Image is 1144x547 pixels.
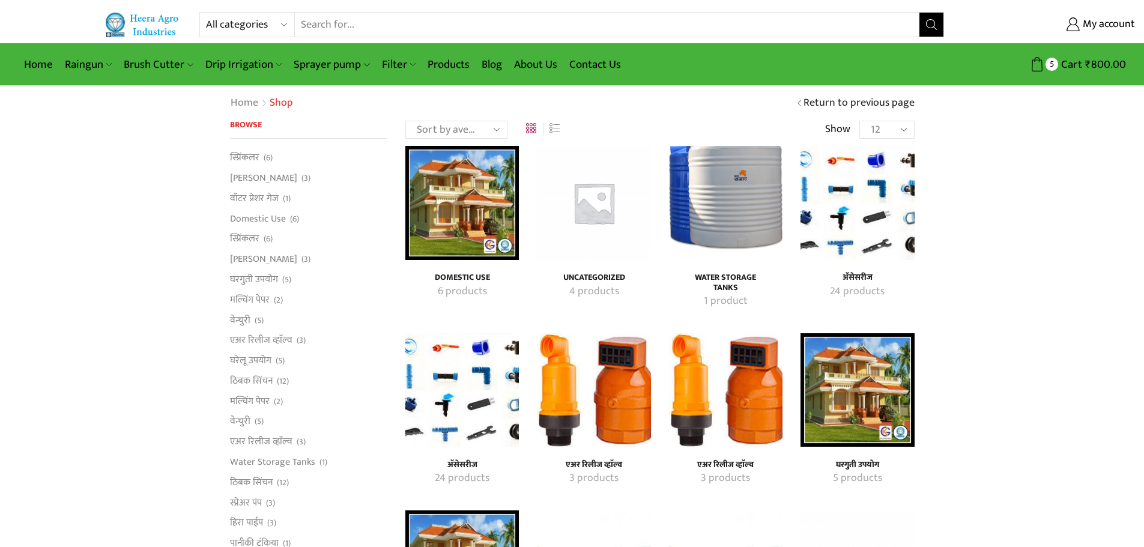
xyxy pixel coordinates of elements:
img: घरगुती उपयोग [800,333,914,447]
span: (6) [264,152,273,164]
h4: अ‍ॅसेसरीज [419,460,506,470]
mark: 3 products [701,471,750,486]
span: ₹ [1085,55,1091,74]
span: Cart [1058,56,1082,73]
a: Domestic Use [230,208,286,229]
a: Visit product category अ‍ॅसेसरीज [800,146,914,259]
a: एअर रिलीज व्हाॅल्व [230,432,292,452]
a: Home [18,50,59,79]
h4: Domestic Use [419,273,506,283]
img: Uncategorized [537,146,650,259]
a: स्प्रिंकलर [230,229,259,249]
span: (2) [274,396,283,408]
a: Visit product category Water Storage Tanks [682,273,769,293]
a: Visit product category Water Storage Tanks [669,146,782,259]
a: स्प्रेअर पंप [230,492,262,513]
a: Visit product category Water Storage Tanks [682,294,769,309]
a: Filter [376,50,422,79]
h4: एअर रिलीज व्हाॅल्व [682,460,769,470]
mark: 4 products [569,284,619,300]
a: 5 Cart ₹800.00 [956,53,1126,76]
span: (1) [319,456,327,468]
a: Visit product category एअर रिलीज व्हाॅल्व [682,460,769,470]
a: Visit product category अ‍ॅसेसरीज [419,460,506,470]
a: Water Storage Tanks [230,452,315,473]
span: (6) [290,213,299,225]
img: अ‍ॅसेसरीज [405,333,519,447]
a: वेन्चुरी [230,411,250,432]
span: (5) [255,416,264,428]
a: Visit product category Uncategorized [550,284,637,300]
a: [PERSON_NAME] [230,168,297,189]
a: Brush Cutter [118,50,199,79]
a: स्प्रिंकलर [230,151,259,168]
a: Visit product category एअर रिलीज व्हाॅल्व [550,460,637,470]
h4: एअर रिलीज व्हाॅल्व [550,460,637,470]
a: ठिबक सिंचन [230,472,273,492]
a: Visit product category अ‍ॅसेसरीज [814,273,901,283]
span: (12) [277,477,289,489]
a: वॉटर प्रेशर गेज [230,188,279,208]
a: Visit product category एअर रिलीज व्हाॅल्व [550,471,637,486]
a: घरगुती उपयोग [230,269,278,289]
span: Browse [230,118,262,131]
span: (5) [255,315,264,327]
span: My account [1080,17,1135,32]
a: घरेलू उपयोग [230,351,271,371]
button: Search button [919,13,943,37]
input: Search for... [295,13,920,37]
a: Visit product category घरगुती उपयोग [814,471,901,486]
a: मल्चिंग पेपर [230,391,270,411]
mark: 24 products [435,471,489,486]
h1: Shop [270,97,293,110]
a: Contact Us [563,50,627,79]
a: Products [422,50,476,79]
a: हिरा पाईप [230,513,263,533]
span: (3) [301,253,310,265]
a: Return to previous page [804,95,915,111]
span: (6) [264,233,273,245]
span: (3) [266,497,275,509]
span: (3) [267,517,276,529]
a: Visit product category एअर रिलीज व्हाॅल्व [537,333,650,447]
select: Shop order [405,121,507,139]
a: मल्चिंग पेपर [230,289,270,310]
mark: 24 products [830,284,885,300]
span: (3) [301,172,310,184]
span: (3) [297,436,306,448]
span: Show [825,122,850,138]
span: (1) [283,193,291,205]
a: Visit product category एअर रिलीज व्हाॅल्व [682,471,769,486]
span: 5 [1046,58,1058,70]
a: Visit product category Uncategorized [550,273,637,283]
h4: Water Storage Tanks [682,273,769,293]
span: (5) [282,274,291,286]
span: (2) [274,294,283,306]
h4: Uncategorized [550,273,637,283]
h4: अ‍ॅसेसरीज [814,273,901,283]
a: Visit product category घरगुती उपयोग [800,333,914,447]
a: Home [230,95,259,111]
a: Visit product category Domestic Use [419,273,506,283]
span: (3) [297,334,306,346]
a: Visit product category एअर रिलीज व्हाॅल्व [669,333,782,447]
span: (5) [276,355,285,367]
a: एअर रिलीज व्हाॅल्व [230,330,292,351]
a: Visit product category Domestic Use [419,284,506,300]
a: Visit product category अ‍ॅसेसरीज [419,471,506,486]
a: Visit product category अ‍ॅसेसरीज [405,333,519,447]
a: Visit product category घरगुती उपयोग [814,460,901,470]
img: Domestic Use [405,146,519,259]
a: Blog [476,50,508,79]
a: About Us [508,50,563,79]
mark: 5 products [833,471,882,486]
nav: Breadcrumb [230,95,293,111]
a: Sprayer pump [288,50,375,79]
a: Raingun [59,50,118,79]
a: [PERSON_NAME] [230,249,297,270]
h4: घरगुती उपयोग [814,460,901,470]
a: My account [962,14,1135,35]
span: (12) [277,375,289,387]
a: Visit product category अ‍ॅसेसरीज [814,284,901,300]
img: Water Storage Tanks [669,146,782,259]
